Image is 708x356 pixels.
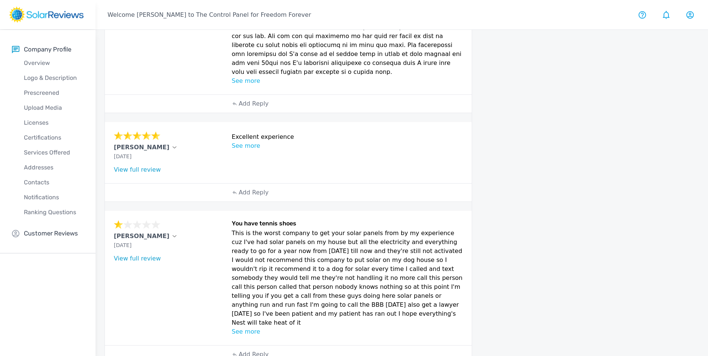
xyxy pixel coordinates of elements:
[12,160,96,175] a: Addresses
[232,132,463,141] p: Excellent experience
[114,153,131,159] span: [DATE]
[232,229,463,327] p: This is the worst company to get your solar panels from by my experience cuz I've had solar panel...
[238,188,268,197] p: Add Reply
[12,71,96,85] a: Logo & Description
[232,141,463,150] p: See more
[12,205,96,220] a: Ranking Questions
[12,145,96,160] a: Services Offered
[114,143,169,152] p: [PERSON_NAME]
[24,229,78,238] p: Customer Reviews
[232,220,463,229] h6: You have tennis shoes
[232,76,463,85] p: See more
[12,175,96,190] a: Contacts
[107,10,311,19] p: Welcome [PERSON_NAME] to The Control Panel for Freedom Forever
[12,178,96,187] p: Contacts
[12,193,96,202] p: Notifications
[12,100,96,115] a: Upload Media
[238,99,268,108] p: Add Reply
[12,130,96,145] a: Certifications
[114,166,161,173] a: View full review
[12,148,96,157] p: Services Offered
[12,88,96,97] p: Prescreened
[12,133,96,142] p: Certifications
[12,208,96,217] p: Ranking Questions
[12,103,96,112] p: Upload Media
[232,327,463,336] p: See more
[114,255,161,262] a: View full review
[114,242,131,248] span: [DATE]
[12,56,96,71] a: Overview
[12,59,96,68] p: Overview
[114,232,169,241] p: [PERSON_NAME]
[12,118,96,127] p: Licenses
[12,85,96,100] a: Prescreened
[12,190,96,205] a: Notifications
[12,163,96,172] p: Addresses
[12,74,96,82] p: Logo & Description
[12,115,96,130] a: Licenses
[24,45,71,54] p: Company Profile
